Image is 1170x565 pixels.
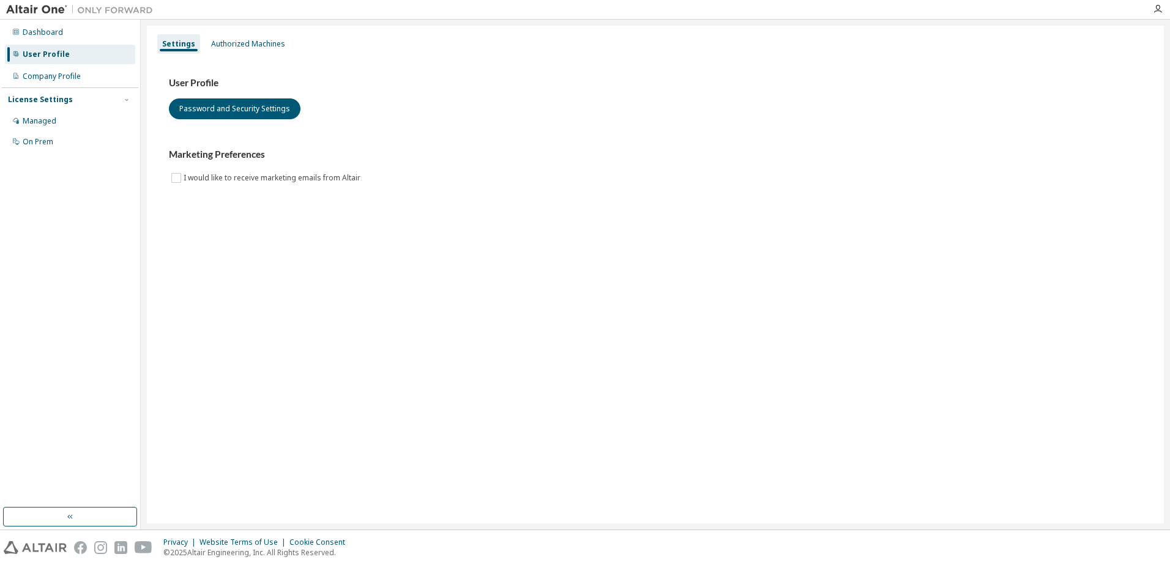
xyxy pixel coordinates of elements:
div: Authorized Machines [211,39,285,49]
label: I would like to receive marketing emails from Altair [184,171,363,185]
button: Password and Security Settings [169,98,300,119]
div: Settings [162,39,195,49]
div: Cookie Consent [289,537,352,547]
div: Website Terms of Use [199,537,289,547]
div: Company Profile [23,72,81,81]
p: © 2025 Altair Engineering, Inc. All Rights Reserved. [163,547,352,558]
img: youtube.svg [135,541,152,554]
div: User Profile [23,50,70,59]
div: Privacy [163,537,199,547]
img: altair_logo.svg [4,541,67,554]
div: On Prem [23,137,53,147]
img: facebook.svg [74,541,87,554]
img: linkedin.svg [114,541,127,554]
div: Dashboard [23,28,63,37]
div: License Settings [8,95,73,105]
div: Managed [23,116,56,126]
img: instagram.svg [94,541,107,554]
h3: User Profile [169,77,1142,89]
h3: Marketing Preferences [169,149,1142,161]
img: Altair One [6,4,159,16]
